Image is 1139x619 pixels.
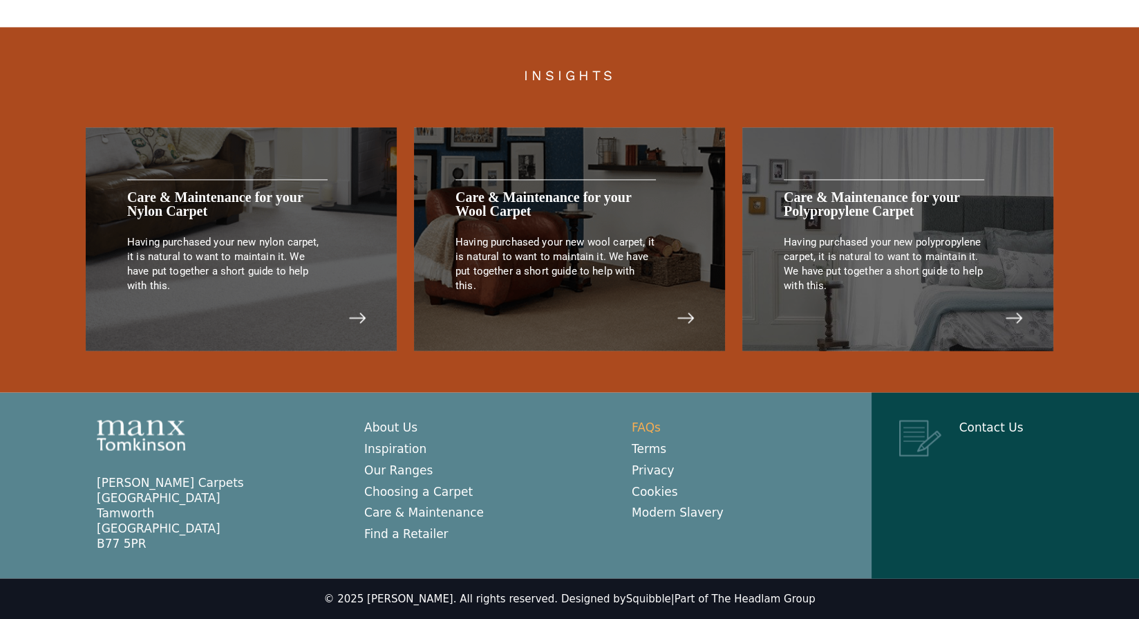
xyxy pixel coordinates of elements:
[97,474,337,551] p: [PERSON_NAME] Carpets [GEOGRAPHIC_DATA] Tamworth [GEOGRAPHIC_DATA] B77 5PR
[364,505,484,519] a: Care & Maintenance
[626,592,671,604] a: Squibble
[784,190,959,219] a: Care & Maintenance for your Polypropylene Carpet
[632,421,661,434] a: FAQs
[127,235,328,293] p: Having purchased your new nylon carpet, it is natural to want to maintain it. We have put togethe...
[41,68,1098,82] h2: INSIGHTS
[127,190,303,219] a: Care & Maintenance for your Nylon Carpet
[323,592,815,606] div: © 2025 [PERSON_NAME]. All rights reserved. Designed by |
[364,526,449,540] a: Find a Retailer
[632,441,666,455] a: Terms
[632,505,724,519] a: Modern Slavery
[97,420,185,450] img: Manx Tomkinson Logo
[364,484,473,498] a: Choosing a Carpet
[675,592,816,604] a: Part of The Headlam Group
[455,190,631,219] a: Care & Maintenance for your Wool Carpet
[364,421,417,434] a: About Us
[364,441,426,455] a: Inspiration
[632,484,678,498] a: Cookies
[364,463,433,477] a: Our Ranges
[632,463,675,477] a: Privacy
[455,235,656,293] p: Having purchased your new wool carpet, it is natural to want to maintain it. We have put together...
[784,235,984,293] p: Having purchased your new polypropylene carpet, it is natural to want to maintain it. We have put...
[959,421,1024,434] a: Contact Us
